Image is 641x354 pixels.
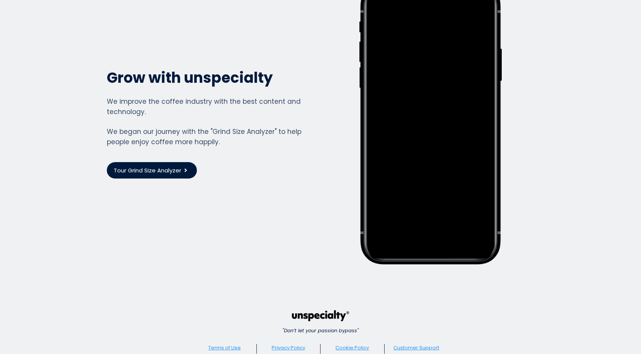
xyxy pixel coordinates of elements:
img: c440faa6a294d3144723c0771045cab8.png [292,310,349,321]
div: We improve the coffee industry with the best content and technology. We began our journey with th... [107,97,319,147]
button: Tour Grind Size Analyzer [107,162,197,179]
em: "Don’t let your passion bypass" [282,327,359,334]
h2: Grow with unspecialty [107,68,319,87]
span: Tour Grind Size Analyzer [114,166,181,175]
a: Privacy Policy [272,344,305,351]
a: Terms of Use [208,344,241,351]
a: Customer Support [393,344,439,351]
a: Cookie Policy [335,344,369,351]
